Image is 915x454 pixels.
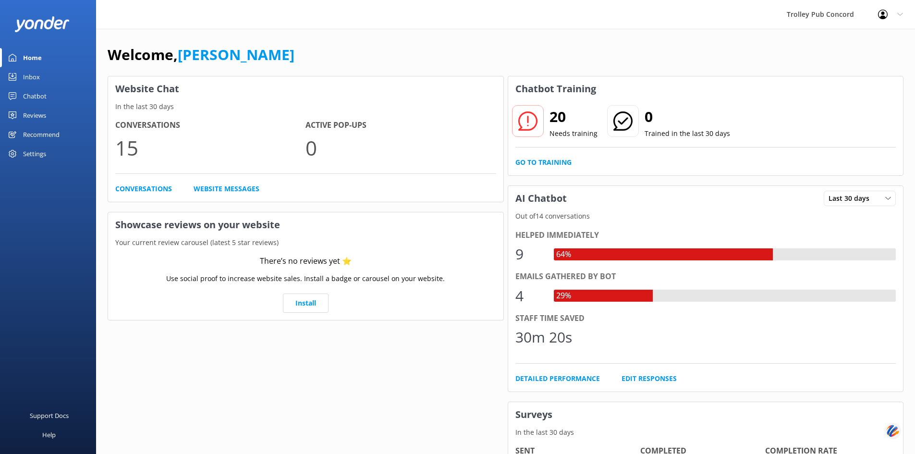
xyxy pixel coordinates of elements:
a: Edit Responses [622,373,677,384]
h3: Website Chat [108,76,503,101]
div: There’s no reviews yet ⭐ [260,255,352,268]
img: svg+xml;base64,PHN2ZyB3aWR0aD0iNDQiIGhlaWdodD0iNDQiIHZpZXdCb3g9IjAgMCA0NCA0NCIgZmlsbD0ibm9uZSIgeG... [885,422,901,440]
div: Helped immediately [515,229,896,242]
p: 0 [305,132,496,164]
img: yonder-white-logo.png [14,16,70,32]
div: Reviews [23,106,46,125]
div: Inbox [23,67,40,86]
div: 9 [515,243,544,266]
p: Needs training [549,128,598,139]
p: Trained in the last 30 days [645,128,730,139]
a: [PERSON_NAME] [178,45,294,64]
div: Recommend [23,125,60,144]
div: Help [42,425,56,444]
h1: Welcome, [108,43,294,66]
div: Settings [23,144,46,163]
p: 15 [115,132,305,164]
h4: Conversations [115,119,305,132]
h3: Surveys [508,402,903,427]
div: Support Docs [30,406,69,425]
div: 4 [515,284,544,307]
p: Use social proof to increase website sales. Install a badge or carousel on your website. [166,273,445,284]
h3: AI Chatbot [508,186,574,211]
div: 30m 20s [515,326,572,349]
a: Go to Training [515,157,572,168]
div: Home [23,48,42,67]
a: Conversations [115,184,172,194]
span: Last 30 days [829,193,875,204]
p: Your current review carousel (latest 5 star reviews) [108,237,503,248]
div: Emails gathered by bot [515,270,896,283]
p: Out of 14 conversations [508,211,903,221]
p: In the last 30 days [508,427,903,438]
a: Detailed Performance [515,373,600,384]
a: Website Messages [194,184,259,194]
h3: Showcase reviews on your website [108,212,503,237]
div: Staff time saved [515,312,896,325]
div: 29% [554,290,573,302]
h4: Active Pop-ups [305,119,496,132]
h2: 0 [645,105,730,128]
a: Install [283,294,329,313]
p: In the last 30 days [108,101,503,112]
div: 64% [554,248,573,261]
div: Chatbot [23,86,47,106]
h3: Chatbot Training [508,76,603,101]
h2: 20 [549,105,598,128]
